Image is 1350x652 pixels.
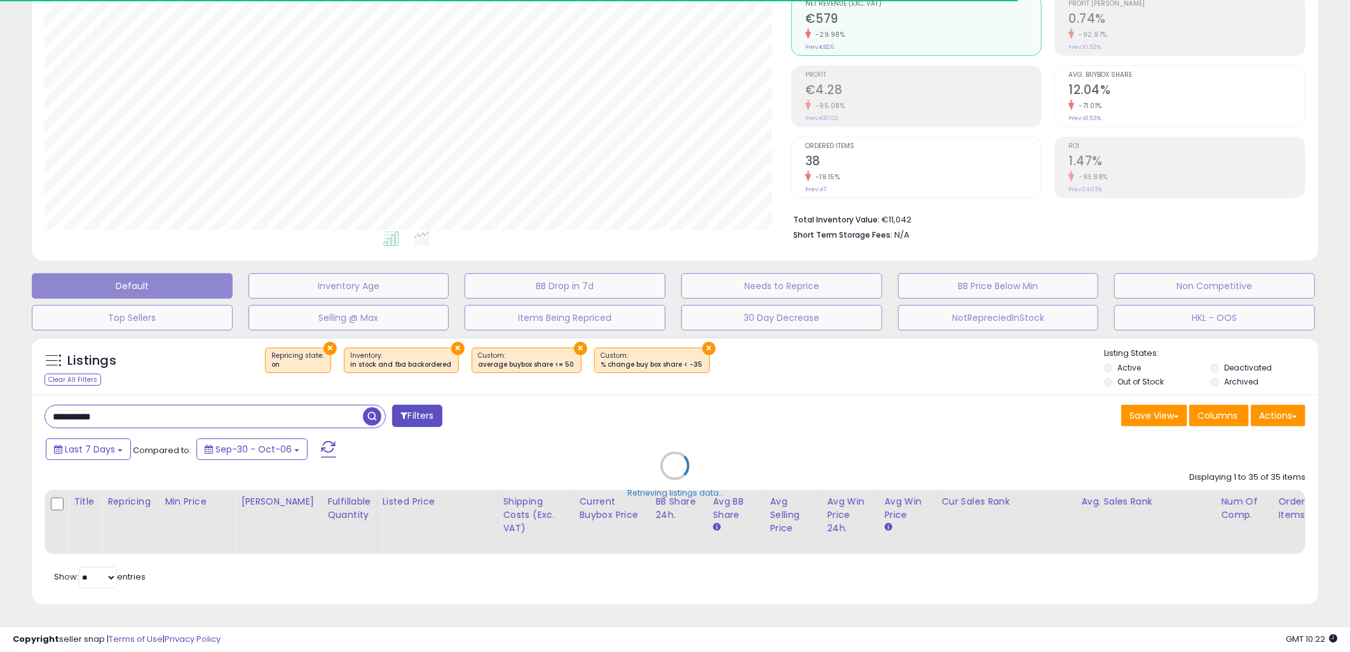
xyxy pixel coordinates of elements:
small: Prev: €87.02 [805,114,838,122]
h2: 12.04% [1068,83,1305,100]
span: 2025-10-14 10:22 GMT [1286,633,1337,645]
b: Short Term Storage Fees: [793,229,892,240]
strong: Copyright [13,633,59,645]
li: €11,042 [793,211,1296,226]
span: Profit [805,72,1042,79]
small: -19.15% [811,172,840,182]
a: Terms of Use [109,633,163,645]
button: BB Drop in 7d [465,273,665,299]
div: seller snap | | [13,634,221,646]
button: Default [32,273,233,299]
button: Inventory Age [249,273,449,299]
a: Privacy Policy [165,633,221,645]
span: Net Revenue (Exc. VAT) [805,1,1042,8]
small: -92.97% [1074,30,1107,39]
span: N/A [894,229,910,241]
h2: 1.47% [1068,154,1305,171]
small: Prev: 10.53% [1068,43,1101,51]
small: Prev: 41.53% [1068,114,1101,122]
h2: €4.28 [805,83,1042,100]
button: 30 Day Decrease [681,305,882,330]
h2: €579 [805,11,1042,29]
small: -93.88% [1074,172,1108,182]
span: Ordered Items [805,143,1042,150]
small: Prev: 47 [805,186,826,193]
button: Needs to Reprice [681,273,882,299]
h2: 38 [805,154,1042,171]
h2: 0.74% [1068,11,1305,29]
div: Retrieving listings data.. [627,488,723,499]
button: Non Competitive [1114,273,1315,299]
span: Avg. Buybox Share [1068,72,1305,79]
small: -95.08% [811,101,845,111]
span: ROI [1068,143,1305,150]
small: Prev: 24.03% [1068,186,1102,193]
b: Total Inventory Value: [793,214,880,225]
button: HKL - OOS [1114,305,1315,330]
small: -71.01% [1074,101,1102,111]
span: Profit [PERSON_NAME] [1068,1,1305,8]
button: Items Being Repriced [465,305,665,330]
button: Selling @ Max [249,305,449,330]
small: -29.98% [811,30,845,39]
button: Top Sellers [32,305,233,330]
small: Prev: €826 [805,43,834,51]
button: NotRepreciedInStock [898,305,1099,330]
button: BB Price Below Min [898,273,1099,299]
